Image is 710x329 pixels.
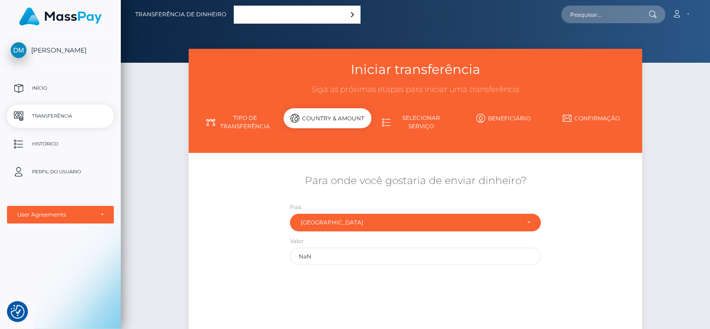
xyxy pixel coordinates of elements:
a: Início [7,77,114,100]
img: MassPay [19,7,102,26]
div: Language [234,6,361,24]
a: Selecionar serviço [371,110,459,134]
button: Portugal [290,214,541,231]
label: País [290,203,302,211]
p: Histórico [11,137,110,151]
h5: Para onde você gostaria de enviar dinheiro? [196,174,636,188]
img: Revisit consent button [11,305,25,319]
a: Transferência [7,105,114,128]
a: Tipo de transferência [196,110,283,134]
a: Perfil do usuário [7,160,114,184]
aside: Language selected: Português (Brasil) [234,6,361,24]
p: Transferência [11,109,110,123]
a: Beneficiário [460,110,547,126]
input: Valor a ser enviado em USD (máximo: ) [290,248,541,265]
button: User Agreements [7,206,114,224]
a: Histórico [7,132,114,156]
label: Valor [290,237,304,245]
div: [GEOGRAPHIC_DATA] [301,219,519,226]
input: Pesquisar... [561,6,649,23]
a: Transferência de dinheiro [135,5,226,24]
p: Perfil do usuário [11,165,110,179]
h3: Iniciar transferência [196,60,636,79]
div: Country & Amount [283,108,371,128]
a: Português ([GEOGRAPHIC_DATA]) [234,6,360,23]
p: Início [11,81,110,95]
button: Consent Preferences [11,305,25,319]
a: Confirmação [547,110,635,126]
h3: Siga as próximas etapas para iniciar uma transferência [196,84,636,95]
div: User Agreements [17,211,93,218]
span: [PERSON_NAME] [7,46,114,54]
